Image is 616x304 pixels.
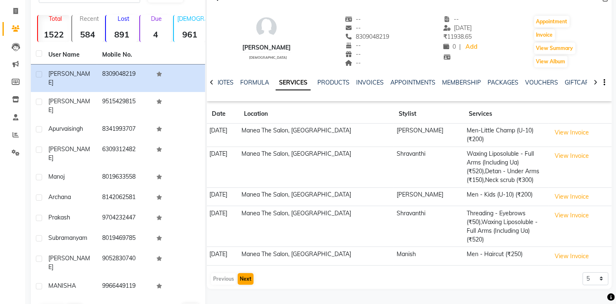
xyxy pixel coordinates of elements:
button: View Album [534,56,568,67]
span: Apurvaisingh [48,125,83,132]
button: Appointment [534,16,570,27]
td: Men-Little Champ (U-10) (₹200) [464,124,548,147]
a: PRODUCTS [317,79,349,86]
div: [PERSON_NAME] [242,43,291,52]
td: [PERSON_NAME] [394,187,464,206]
td: 9052830740 [97,249,151,277]
span: MANISHA [48,282,76,289]
a: Add [464,41,479,53]
th: Services [464,105,548,124]
p: Lost [109,15,138,22]
td: Manish [394,247,464,266]
button: View Invoice [551,190,593,203]
button: Next [238,273,254,285]
span: Prakash [48,214,70,221]
strong: 4 [140,29,172,40]
a: MEMBERSHIP [442,79,481,86]
p: Recent [75,15,104,22]
td: 9704232447 [97,208,151,229]
td: [PERSON_NAME] [394,124,464,147]
td: 8341993707 [97,120,151,140]
span: -- [345,50,361,58]
strong: 1522 [38,29,70,40]
button: View Summary [534,42,576,54]
span: -- [345,42,361,49]
th: User Name [43,45,97,65]
a: APPOINTMENTS [390,79,435,86]
p: [DEMOGRAPHIC_DATA] [177,15,206,22]
td: 9966449119 [97,277,151,297]
strong: 961 [174,29,206,40]
span: [PERSON_NAME] [48,97,90,114]
button: Invoice [534,29,555,41]
td: 8019633558 [97,167,151,188]
td: 8142062581 [97,188,151,208]
strong: 891 [106,29,138,40]
td: Manea The Salon, [GEOGRAPHIC_DATA] [239,206,394,247]
a: VOUCHERS [525,79,558,86]
strong: 584 [72,29,104,40]
td: 9515429815 [97,92,151,120]
p: Total [41,15,70,22]
td: 8309048219 [97,65,151,92]
span: 0 [443,43,456,50]
th: Location [239,105,394,124]
span: [PERSON_NAME] [48,254,90,271]
span: 8309048219 [345,33,389,40]
a: NOTES [215,79,234,86]
span: [DEMOGRAPHIC_DATA] [249,55,287,60]
span: ₹ [443,33,447,40]
td: [DATE] [207,187,239,206]
td: [DATE] [207,247,239,266]
span: 11938.65 [443,33,472,40]
td: 8019469785 [97,229,151,249]
span: -- [345,59,361,67]
a: INVOICES [356,79,384,86]
a: FORMULA [240,79,269,86]
th: Date [207,105,239,124]
button: View Invoice [551,209,593,222]
span: archana [48,193,71,201]
a: GIFTCARDS [565,79,597,86]
button: View Invoice [551,150,593,162]
td: Waxing Liposoluble - Full Arms (Including Ua) (₹520),Detan - Under Arms (₹150),Neck scrub (₹300) [464,147,548,187]
span: Manoj [48,173,65,180]
td: Manea The Salon, [GEOGRAPHIC_DATA] [239,147,394,187]
span: subramanyam [48,234,87,242]
td: [DATE] [207,124,239,147]
img: avatar [254,15,279,40]
td: [DATE] [207,206,239,247]
td: Threading - Eyebrows (₹50),Waxing Liposoluble - Full Arms (Including Ua) (₹520) [464,206,548,247]
span: [PERSON_NAME] [48,70,90,86]
th: Stylist [394,105,464,124]
td: Shravanthi [394,147,464,187]
td: Men - Haircut (₹250) [464,247,548,266]
span: [DATE] [443,24,472,32]
span: -- [345,24,361,32]
td: Manea The Salon, [GEOGRAPHIC_DATA] [239,187,394,206]
td: Manea The Salon, [GEOGRAPHIC_DATA] [239,124,394,147]
th: Mobile No. [97,45,151,65]
p: Due [142,15,172,22]
button: View Invoice [551,126,593,139]
td: [DATE] [207,147,239,187]
td: Shravanthi [394,206,464,247]
span: -- [345,15,361,23]
button: View Invoice [551,250,593,263]
td: Men - Kids (U-10) (₹200) [464,187,548,206]
span: | [459,42,461,51]
span: -- [443,15,459,23]
a: SERVICES [276,75,311,90]
td: 6309312482 [97,140,151,167]
span: [PERSON_NAME] [48,145,90,162]
td: Manea The Salon, [GEOGRAPHIC_DATA] [239,247,394,266]
a: PACKAGES [488,79,518,86]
